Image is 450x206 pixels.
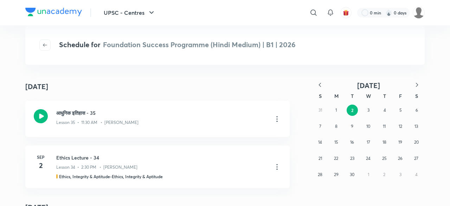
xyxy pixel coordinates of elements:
[343,10,349,16] img: avatar
[385,9,392,16] img: streak
[395,137,406,148] button: September 19, 2025
[395,153,406,164] button: September 26, 2025
[367,139,370,145] abbr: September 17, 2025
[334,156,338,161] abbr: September 22, 2025
[315,121,326,132] button: September 7, 2025
[379,121,390,132] button: September 11, 2025
[379,137,390,148] button: September 18, 2025
[319,93,322,99] abbr: Sunday
[99,6,160,20] button: UPSC - Centres
[25,101,290,137] a: आधुनिक इतिहास - 35Lesson 35 • 11:30 AM • [PERSON_NAME]
[350,139,354,145] abbr: September 16, 2025
[379,153,390,164] button: September 25, 2025
[383,93,386,99] abbr: Thursday
[328,81,409,90] button: [DATE]
[347,169,358,180] button: September 30, 2025
[334,139,338,145] abbr: September 15, 2025
[398,139,402,145] abbr: September 19, 2025
[59,39,296,51] h4: Schedule for
[56,119,139,126] p: Lesson 35 • 11:30 AM • [PERSON_NAME]
[398,156,403,161] abbr: September 26, 2025
[335,124,337,129] abbr: September 8, 2025
[366,156,371,161] abbr: September 24, 2025
[56,164,137,170] p: Lesson 34 • 2:30 PM • [PERSON_NAME]
[340,7,352,18] button: avatar
[363,121,374,132] button: September 10, 2025
[25,145,290,188] a: Sep2Ethics Lecture - 34Lesson 34 • 2:30 PM • [PERSON_NAME]Ethics, Integrity & Aptitude-Ethics, In...
[330,121,342,132] button: September 8, 2025
[399,93,402,99] abbr: Friday
[330,153,342,164] button: September 22, 2025
[334,93,339,99] abbr: Monday
[318,172,322,177] abbr: September 28, 2025
[351,93,354,99] abbr: Tuesday
[413,7,425,19] img: Vikram Singh Rawat
[56,154,267,161] h3: Ethics Lecture - 34
[411,137,422,148] button: September 20, 2025
[351,124,353,129] abbr: September 9, 2025
[34,160,48,171] h4: 2
[363,153,374,164] button: September 24, 2025
[347,105,358,116] button: September 2, 2025
[103,40,296,49] span: Foundation Success Programme (Hindi Medium) | B1 | 2026
[415,93,418,99] abbr: Saturday
[315,169,326,180] button: September 28, 2025
[367,107,369,113] abbr: September 3, 2025
[411,121,422,132] button: September 13, 2025
[363,137,374,148] button: September 17, 2025
[351,107,353,113] abbr: September 2, 2025
[363,105,374,116] button: September 3, 2025
[414,139,419,145] abbr: September 20, 2025
[59,173,163,180] h5: Ethics, Integrity & Aptitude-Ethics, Integrity & Aptitude
[315,153,326,164] button: September 21, 2025
[330,105,342,116] button: September 1, 2025
[330,169,342,180] button: September 29, 2025
[411,105,422,116] button: September 6, 2025
[350,156,354,161] abbr: September 23, 2025
[347,153,358,164] button: September 23, 2025
[334,172,339,177] abbr: September 29, 2025
[350,172,354,177] abbr: September 30, 2025
[318,139,322,145] abbr: September 14, 2025
[414,124,418,129] abbr: September 13, 2025
[399,107,402,113] abbr: September 5, 2025
[25,8,82,18] a: Company Logo
[414,156,418,161] abbr: September 27, 2025
[399,124,402,129] abbr: September 12, 2025
[357,81,380,90] span: [DATE]
[34,154,48,160] h6: Sep
[330,137,342,148] button: September 15, 2025
[25,8,82,16] img: Company Logo
[366,93,371,99] abbr: Wednesday
[416,107,418,113] abbr: September 6, 2025
[335,107,337,113] abbr: September 1, 2025
[379,105,390,116] button: September 4, 2025
[347,121,358,132] button: September 9, 2025
[347,137,358,148] button: September 16, 2025
[315,137,326,148] button: September 14, 2025
[411,153,422,164] button: September 27, 2025
[384,107,386,113] abbr: September 4, 2025
[395,121,406,132] button: September 12, 2025
[25,81,48,92] h4: [DATE]
[383,124,386,129] abbr: September 11, 2025
[319,156,322,161] abbr: September 21, 2025
[319,124,321,129] abbr: September 7, 2025
[56,109,267,117] h3: आधुनिक इतिहास - 35
[395,105,406,116] button: September 5, 2025
[382,156,387,161] abbr: September 25, 2025
[366,124,370,129] abbr: September 10, 2025
[382,139,386,145] abbr: September 18, 2025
